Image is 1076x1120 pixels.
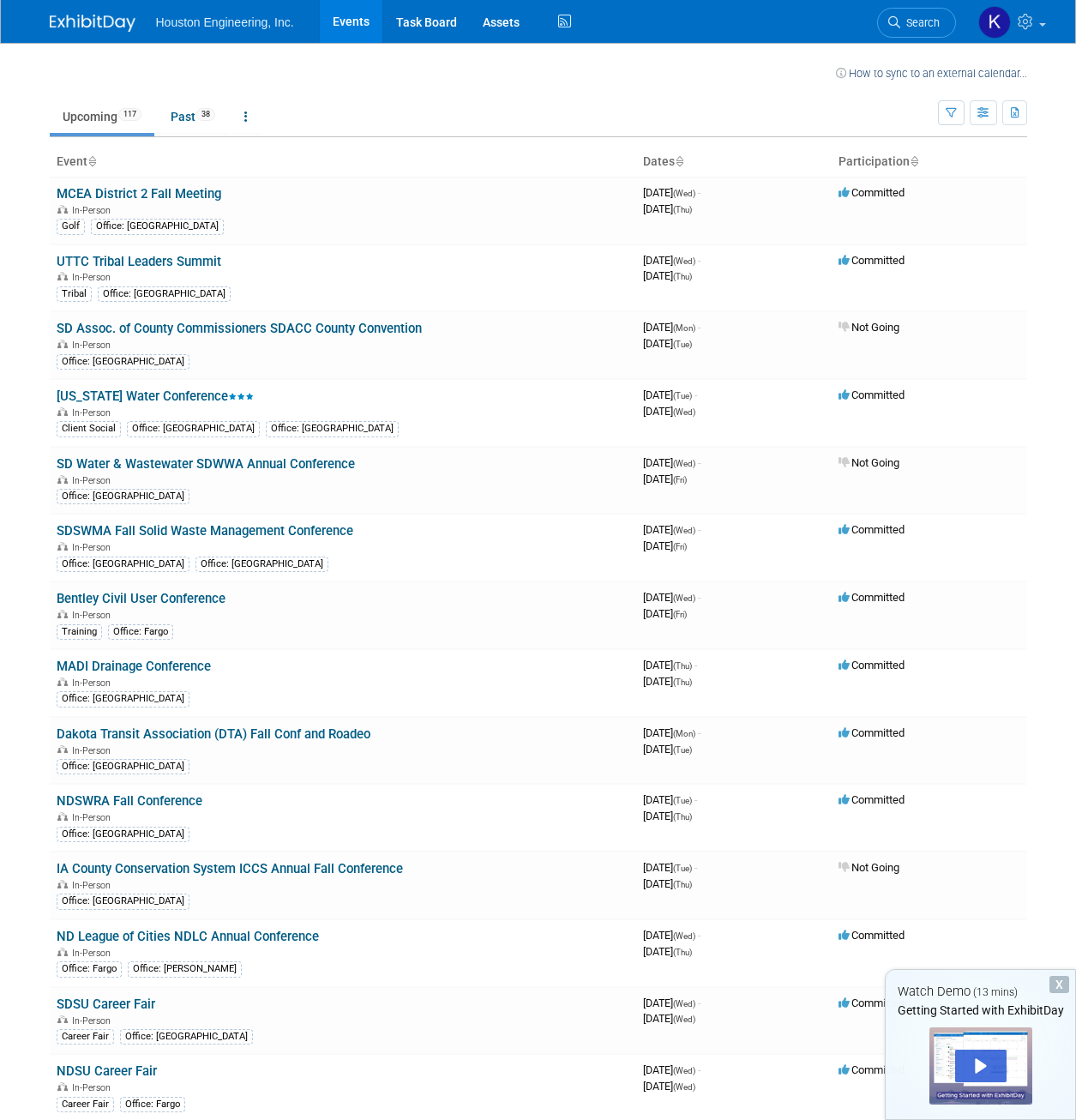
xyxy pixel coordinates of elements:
a: NDSU Career Fair [57,1063,157,1079]
span: (Wed) [673,256,695,266]
span: In-Person [72,407,116,418]
div: Office: [GEOGRAPHIC_DATA] [57,894,189,909]
div: Office: [GEOGRAPHIC_DATA] [57,354,189,370]
img: In-Person Event [57,812,68,821]
span: Houston Engineering, Inc. [156,15,294,29]
th: Participation [832,148,1027,177]
span: [DATE] [643,186,700,199]
img: In-Person Event [57,948,68,956]
span: - [694,793,697,806]
span: Search [900,16,940,29]
div: Office: [GEOGRAPHIC_DATA] [98,286,231,302]
div: Dismiss [1049,976,1069,993]
a: IA County Conservation System ICCS Annual Fall Conference [57,861,403,876]
span: In-Person [72,677,116,689]
span: [DATE] [643,523,700,536]
span: [DATE] [643,675,692,688]
div: Training [57,624,102,640]
span: - [698,929,700,942]
span: (Fri) [673,542,687,551]
img: In-Person Event [57,677,68,686]
a: MADI Drainage Conference [57,659,211,674]
img: In-Person Event [57,1082,68,1091]
a: Sort by Start Date [675,154,683,168]
span: (Wed) [673,1066,695,1075]
a: Upcoming117 [50,100,154,133]
span: In-Person [72,475,116,486]
a: SDSU Career Fair [57,997,155,1012]
span: (Wed) [673,593,695,603]
span: (Wed) [673,1015,695,1024]
a: SD Water & Wastewater SDWWA Annual Conference [57,456,355,472]
span: Committed [839,929,905,942]
span: [DATE] [643,473,687,485]
span: In-Person [72,1082,116,1093]
span: (Mon) [673,323,695,333]
div: Office: [GEOGRAPHIC_DATA] [57,759,189,774]
span: [DATE] [643,659,697,671]
span: (Tue) [673,796,692,805]
span: [DATE] [643,861,697,874]
div: Play [955,1050,1007,1082]
span: - [698,456,700,469]
span: [DATE] [643,945,692,958]
div: Office: [GEOGRAPHIC_DATA] [57,691,189,707]
span: In-Person [72,610,116,621]
a: How to sync to an external calendar... [836,67,1027,80]
span: [DATE] [643,321,700,334]
span: (Mon) [673,729,695,738]
a: SD Assoc. of County Commissioners SDACC County Convention [57,321,422,336]
a: MCEA District 2 Fall Meeting [57,186,221,202]
div: Office: [GEOGRAPHIC_DATA] [57,557,189,572]
span: (Thu) [673,205,692,214]
span: [DATE] [643,591,700,604]
span: - [694,388,697,401]
span: [DATE] [643,743,692,756]
span: - [698,1063,700,1076]
div: Office: [GEOGRAPHIC_DATA] [127,421,260,437]
span: [DATE] [643,877,692,890]
span: Not Going [839,321,899,334]
span: - [698,726,700,739]
span: (Thu) [673,880,692,889]
div: Getting Started with ExhibitDay [886,1002,1075,1019]
span: [DATE] [643,793,697,806]
a: ND League of Cities NDLC Annual Conference [57,929,319,944]
span: Committed [839,997,905,1009]
span: Committed [839,388,905,401]
img: In-Person Event [57,340,68,348]
span: - [698,254,700,267]
span: (Thu) [673,661,692,671]
a: Past38 [158,100,228,133]
img: Karina Hanson [978,6,1011,39]
span: (Wed) [673,407,695,417]
a: Sort by Event Name [87,154,96,168]
a: SDSWMA Fall Solid Waste Management Conference [57,523,353,539]
span: (Thu) [673,948,692,957]
span: Committed [839,186,905,199]
img: ExhibitDay [50,15,135,32]
div: Office: [PERSON_NAME] [128,961,242,977]
span: [DATE] [643,405,695,418]
span: - [694,659,697,671]
span: Committed [839,254,905,267]
span: (Wed) [673,459,695,468]
span: [DATE] [643,810,692,822]
img: In-Person Event [57,1015,68,1024]
a: [US_STATE] Water Conference [57,388,254,404]
a: UTTC Tribal Leaders Summit [57,254,221,269]
span: In-Person [72,880,116,891]
span: - [698,997,700,1009]
span: Committed [839,523,905,536]
div: Career Fair [57,1029,114,1045]
span: [DATE] [643,539,687,552]
span: [DATE] [643,997,700,1009]
span: (Fri) [673,475,687,485]
a: NDSWRA Fall Conference [57,793,202,809]
span: [DATE] [643,202,692,215]
span: [DATE] [643,456,700,469]
span: Committed [839,793,905,806]
a: Dakota Transit Association (DTA) Fall Conf and Roadeo [57,726,370,742]
img: In-Person Event [57,542,68,551]
span: Not Going [839,456,899,469]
